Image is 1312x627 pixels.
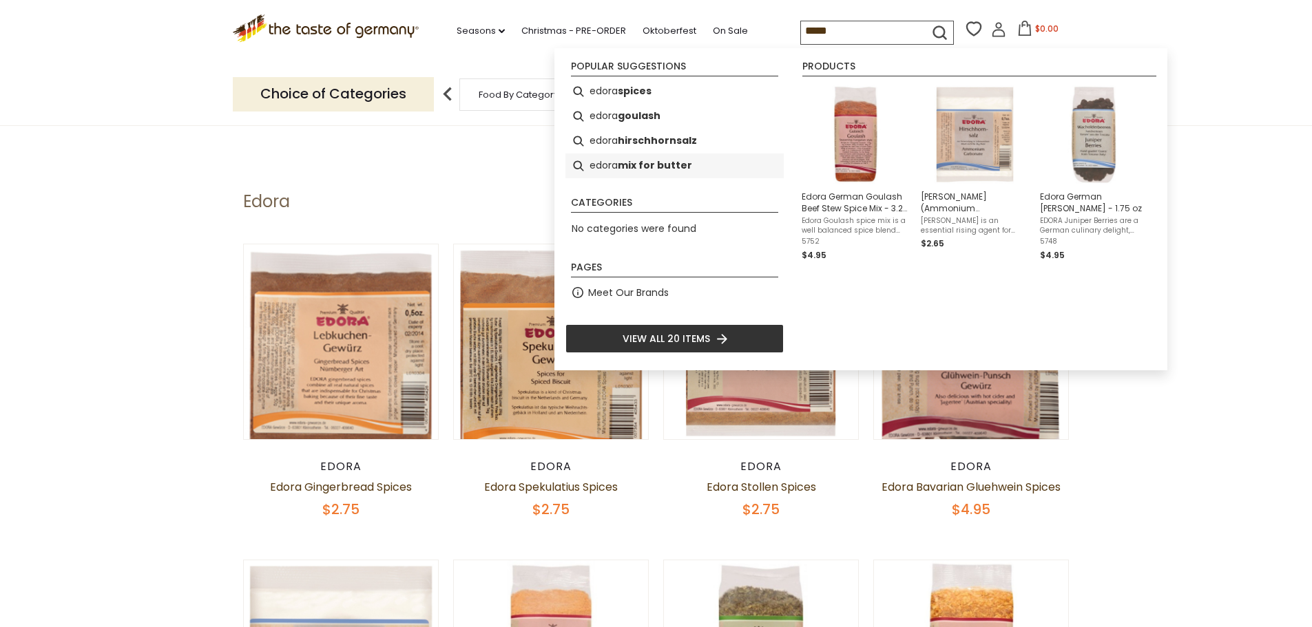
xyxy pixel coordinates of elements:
[643,23,696,39] a: Oktoberfest
[521,23,626,39] a: Christmas - PRE-ORDER
[1044,85,1144,184] img: Edora German Juniper Berries
[713,23,748,39] a: On Sale
[618,158,692,173] b: mix for butter
[796,79,915,268] li: Edora German Goulash Beef Stew Spice Mix - 3.2 oz.
[532,500,570,519] span: $2.75
[565,104,784,129] li: edora goulash
[802,237,910,246] span: 5752
[572,222,696,235] span: No categories were found
[802,216,910,235] span: Edora Goulash spice mix is a well balanced spice blend that gaurantees authentic goulash flavor. ...
[565,129,784,153] li: edora hirschhornsalz
[554,48,1167,370] div: Instant Search Results
[707,479,816,495] a: Edora Stollen Spices
[802,191,910,214] span: Edora German Goulash Beef Stew Spice Mix - 3.2 oz.
[565,153,784,178] li: edora mix for butter
[565,280,784,305] li: Meet Our Brands
[1009,21,1068,41] button: $0.00
[243,191,290,212] h1: Edora
[243,460,439,474] div: Edora
[1040,249,1065,261] span: $4.95
[618,108,660,124] b: goulash
[952,500,990,519] span: $4.95
[457,23,505,39] a: Seasons
[921,85,1029,262] a: Edora Hirschhornsalz (Ammonium Bicarbonate)[PERSON_NAME] (Ammonium Bicarbonate)[PERSON_NAME] is a...
[453,460,649,474] div: Edora
[921,216,1029,235] span: [PERSON_NAME] is an essential rising agent for home baked lebkuchen, from the specialty spice mak...
[322,500,360,519] span: $2.75
[244,244,439,478] img: Edora
[588,285,669,301] a: Meet Our Brands
[1034,79,1154,268] li: Edora German Juniper Berries - 1.75 oz
[663,460,860,474] div: Edora
[565,324,784,353] li: View all 20 items
[1035,23,1059,34] span: $0.00
[921,191,1029,214] span: [PERSON_NAME] (Ammonium Bicarbonate)
[571,61,778,76] li: Popular suggestions
[434,81,461,108] img: previous arrow
[565,79,784,104] li: edora spices
[802,61,1156,76] li: Products
[233,77,434,111] p: Choice of Categories
[1040,216,1148,235] span: EDORA Juniper Berries are a German culinary delight, carefully selected and dried to preserve the...
[618,133,697,149] b: hirschhornsalz
[571,262,778,277] li: Pages
[806,85,906,184] img: Edora German Goulash Beef Stew Spice Mix
[742,500,780,519] span: $2.75
[882,479,1061,495] a: Edora Bavarian Gluehwein Spices
[1040,237,1148,246] span: 5748
[1040,191,1148,214] span: Edora German [PERSON_NAME] - 1.75 oz
[1040,85,1148,262] a: Edora German Juniper BerriesEdora German [PERSON_NAME] - 1.75 ozEDORA Juniper Berries are a Germa...
[479,89,559,100] a: Food By Category
[802,249,826,261] span: $4.95
[915,79,1034,268] li: Edora Hirschhornsalz (Ammonium Bicarbonate)
[623,331,710,346] span: View all 20 items
[270,479,412,495] a: Edora Gingerbread Spices
[921,237,944,249] span: $2.65
[934,85,1016,184] img: Edora Hirschhornsalz (Ammonium Bicarbonate)
[454,244,649,486] img: Edora
[873,460,1070,474] div: Edora
[802,85,910,262] a: Edora German Goulash Beef Stew Spice MixEdora German Goulash Beef Stew Spice Mix - 3.2 oz.Edora G...
[484,479,618,495] a: Edora Spekulatius Spices
[571,198,778,213] li: Categories
[618,83,652,99] b: spices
